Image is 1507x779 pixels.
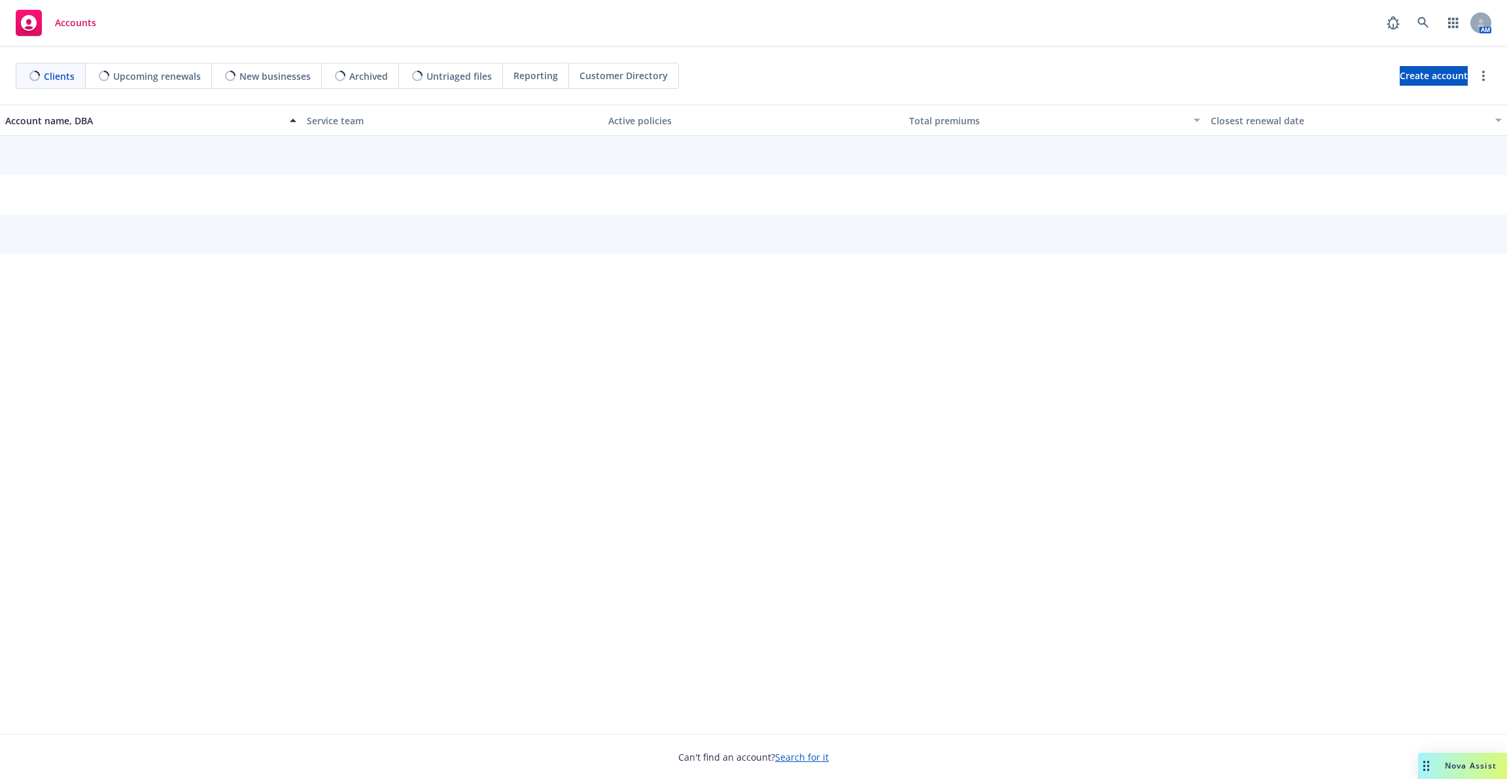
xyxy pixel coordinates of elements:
[1380,10,1406,36] a: Report a Bug
[580,69,668,82] span: Customer Directory
[1418,753,1434,779] div: Drag to move
[608,114,899,128] div: Active policies
[5,114,282,128] div: Account name, DBA
[10,5,101,41] a: Accounts
[678,750,829,764] span: Can't find an account?
[1418,753,1507,779] button: Nova Assist
[1440,10,1466,36] a: Switch app
[113,69,201,83] span: Upcoming renewals
[1445,760,1497,771] span: Nova Assist
[44,69,75,83] span: Clients
[904,105,1205,136] button: Total premiums
[55,18,96,28] span: Accounts
[1476,68,1491,84] a: more
[1205,105,1507,136] button: Closest renewal date
[909,114,1186,128] div: Total premiums
[302,105,603,136] button: Service team
[513,69,558,82] span: Reporting
[1400,66,1468,86] a: Create account
[1211,114,1487,128] div: Closest renewal date
[239,69,311,83] span: New businesses
[307,114,598,128] div: Service team
[603,105,905,136] button: Active policies
[1400,63,1468,88] span: Create account
[349,69,388,83] span: Archived
[775,751,829,763] a: Search for it
[1410,10,1436,36] a: Search
[426,69,492,83] span: Untriaged files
